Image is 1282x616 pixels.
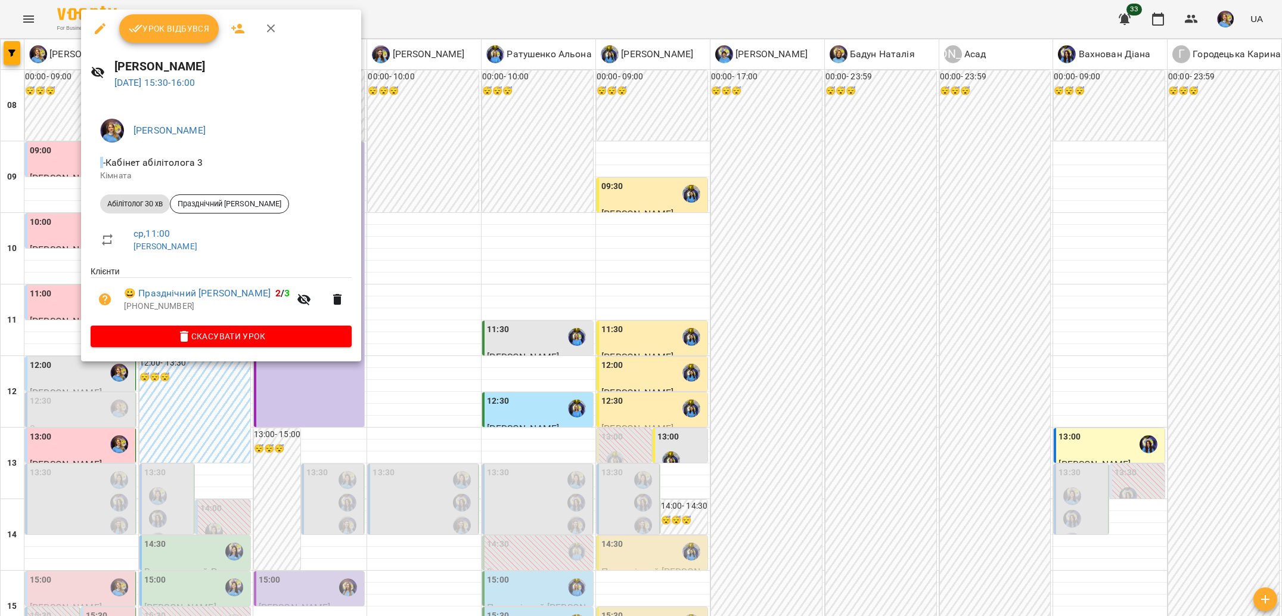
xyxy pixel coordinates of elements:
[124,286,271,301] a: 😀 Празднічний [PERSON_NAME]
[170,194,289,213] div: Празднічний [PERSON_NAME]
[284,287,290,299] span: 3
[91,326,352,347] button: Скасувати Урок
[100,157,205,168] span: - Кабінет абілітолога 3
[100,170,342,182] p: Кімната
[129,21,210,36] span: Урок відбувся
[91,285,119,314] button: Візит ще не сплачено. Додати оплату?
[275,287,290,299] b: /
[100,329,342,343] span: Скасувати Урок
[100,119,124,143] img: 6b085e1eb0905a9723a04dd44c3bb19c.jpg
[134,125,206,136] a: [PERSON_NAME]
[170,199,288,209] span: Празднічний [PERSON_NAME]
[100,199,170,209] span: Абілітолог 30 хв
[114,57,352,76] h6: [PERSON_NAME]
[119,14,219,43] button: Урок відбувся
[134,228,170,239] a: ср , 11:00
[275,287,281,299] span: 2
[114,77,195,88] a: [DATE] 15:30-16:00
[124,301,290,312] p: [PHONE_NUMBER]
[134,242,197,251] a: [PERSON_NAME]
[91,265,352,325] ul: Клієнти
